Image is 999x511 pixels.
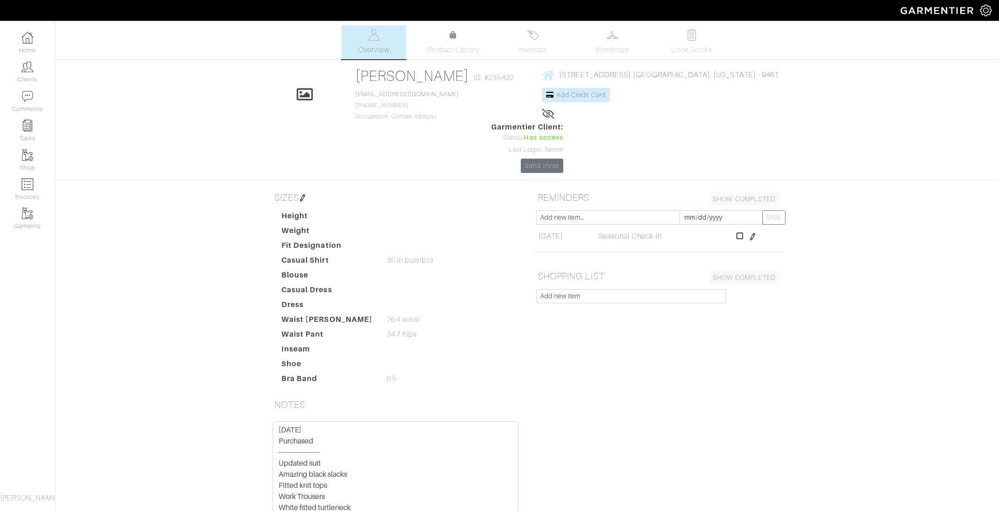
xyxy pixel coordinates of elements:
[659,25,724,59] a: Look Books
[559,71,779,79] span: [STREET_ADDRESS] [GEOGRAPHIC_DATA], [US_STATE] - 9461
[491,145,563,155] div: Last Login: Never
[274,225,380,240] dt: Weight
[521,159,563,173] a: Send Invite
[527,29,539,41] img: orders-27d20c2124de7fd6de4e0e44c1d41de31381a507db9b33961299e4e07d508b8c.svg
[534,188,784,207] h5: REMINDERS
[762,210,786,225] button: SAVE
[22,91,33,102] img: comment-icon-a0a6a9ef722e966f86d9cbdc48e553b5cf19dbc54f86b18d962a5391bc8f6eb6.png
[368,29,380,41] img: basicinfo-40fd8af6dae0f16599ec9e87c0ef1c0a1fdea2edbe929e3d69a839185d80c458.svg
[538,231,563,242] span: [DATE]
[274,373,380,388] dt: Bra Band
[709,192,780,206] a: SHOW COMPLETED
[387,314,420,325] span: 26.4 waist
[22,32,33,43] img: dashboard-icon-dbcd8f5a0b271acd01030246c82b418ddd0df26cd7fceb0bd07c9910d44c42f6.png
[274,210,380,225] dt: Height
[299,194,306,202] img: pen-cf24a1663064a2ec1b9c1bd2387e9de7a2fa800b781884d57f21acf72779bad2.png
[671,44,713,55] span: Look Books
[274,299,380,314] dt: Dress
[709,271,780,285] a: SHOW COMPLETED
[500,25,565,59] a: Invoices
[355,91,459,98] a: [EMAIL_ADDRESS][DOMAIN_NAME]
[22,120,33,131] img: reminder-icon-8004d30b9f0a5d33ae49ab947aed9ed385cf756f9e5892f1edd6e32f2345188e.png
[491,133,563,143] div: Status:
[421,30,486,55] a: Product Library
[896,2,980,18] img: garmentier-logo-header-white-b43fb05a5012e4ada735d5af1a66efaba907eab6374d6393d1fbf88cb4ef424d.png
[271,188,520,207] h5: SIZES
[358,44,389,55] span: Overview
[22,149,33,161] img: garments-icon-b7da505a4dc4fd61783c78ac3ca0ef83fa9d6f193b1c9dc38574b1d14d53ca28.png
[556,91,606,99] span: Add Credit Card
[355,68,469,84] a: [PERSON_NAME]
[580,25,645,59] a: Wardrobe
[274,240,380,255] dt: Fit Designation
[474,72,514,83] span: ID: #235432
[387,255,433,266] span: 35 in bust/bra
[534,267,784,285] h5: SHOPPING LIST
[22,179,33,190] img: orders-icon-0abe47150d42831381b5fb84f609e132dff9fe21cb692f30cb5eec754e2cba89.png
[427,44,480,55] span: Product Library
[341,25,406,59] a: Overview
[980,5,992,16] img: gear-icon-white-bd11855cb880d31180b6d7d6211b90ccbf57a29d726f0c71d8c61bd08dd39cc2.png
[536,210,680,225] input: Add new item...
[524,133,563,143] span: Has access
[22,61,33,73] img: clients-icon-6bae9207a08558b7cb47a8932f037763ab4055f8c8b6bfacd5dc20c3e0201464.png
[274,284,380,299] dt: Casual Dress
[22,208,33,219] img: garments-icon-b7da505a4dc4fd61783c78ac3ca0ef83fa9d6f193b1c9dc38574b1d14d53ca28.png
[274,344,380,358] dt: Inseam
[686,29,698,41] img: todo-9ac3debb85659649dc8f770b8b6100bb5dab4b48dedcbae339e5042a72dfd3cc.svg
[542,88,610,102] a: Add Credit Card
[387,329,417,340] span: 34.7 hips
[542,69,779,80] a: [STREET_ADDRESS] [GEOGRAPHIC_DATA], [US_STATE] - 9461
[536,289,726,303] input: Add new item
[274,329,380,344] dt: Waist Pant
[607,29,618,41] img: wardrobe-487a4870c1b7c33e795ec22d11cfc2ed9d08956e64fb3008fe2437562e282088.svg
[274,358,380,373] dt: Shoe
[274,314,380,329] dt: Waist [PERSON_NAME]
[598,231,662,242] span: Seasonal Check-in
[596,44,629,55] span: Wardrobe
[518,44,547,55] span: Invoices
[271,395,520,414] h5: NOTES
[355,91,459,120] span: [PHONE_NUMBER] Occupation: Climate lobbyist
[387,373,396,384] span: 6.5
[749,233,756,240] img: pen-cf24a1663064a2ec1b9c1bd2387e9de7a2fa800b781884d57f21acf72779bad2.png
[274,255,380,270] dt: Casual Shirt
[491,122,563,133] span: Garmentier Client:
[274,270,380,284] dt: Blouse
